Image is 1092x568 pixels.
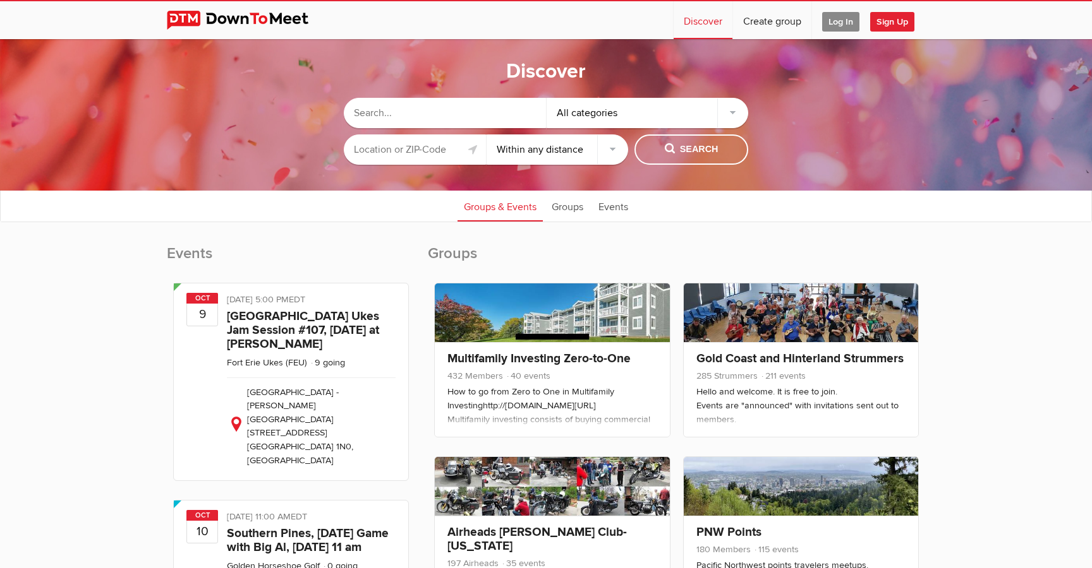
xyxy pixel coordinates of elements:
[291,511,307,522] span: America/Toronto
[733,1,811,39] a: Create group
[289,294,305,305] span: America/New_York
[760,370,806,381] span: 211 events
[227,309,379,365] a: [GEOGRAPHIC_DATA] Ukes Jam Session #107, [DATE] at [PERSON_NAME][GEOGRAPHIC_DATA], 5pm
[634,134,748,165] button: Search
[447,524,627,553] a: Airheads [PERSON_NAME] Club-[US_STATE]
[167,244,415,276] h2: Events
[310,357,345,368] li: 9 going
[753,544,799,555] span: 115 events
[428,244,925,276] h2: Groups
[822,12,859,32] span: Log In
[247,387,353,466] span: [GEOGRAPHIC_DATA] - [PERSON_NAME][GEOGRAPHIC_DATA] [STREET_ADDRESS] [GEOGRAPHIC_DATA] 1N0, [GEOGR...
[447,351,631,366] a: Multifamily Investing Zero-to-One
[227,526,389,555] a: Southern Pines, [DATE] Game with Big Al, [DATE] 11 am
[506,59,586,85] h1: Discover
[696,524,761,540] a: PNW Points
[665,143,719,157] span: Search
[674,1,732,39] a: Discover
[696,544,751,555] span: 180 Members
[344,98,546,128] input: Search...
[186,510,218,521] span: Oct
[187,303,217,326] b: 9
[547,98,749,128] div: All categories
[186,293,218,304] span: Oct
[696,370,758,381] span: 285 Strummers
[447,370,503,381] span: 432 Members
[187,520,217,543] b: 10
[227,510,396,526] div: [DATE] 11:00 AM
[592,190,634,222] a: Events
[167,11,328,30] img: DownToMeet
[344,134,486,165] input: Location or ZIP-Code
[227,357,307,368] a: Fort Erie Ukes (FEU)
[812,1,870,39] a: Log In
[870,12,914,32] span: Sign Up
[458,190,543,222] a: Groups & Events
[545,190,590,222] a: Groups
[506,370,550,381] span: 40 events
[227,293,396,309] div: [DATE] 5:00 PM
[870,1,925,39] a: Sign Up
[696,351,904,366] a: Gold Coast and Hinterland Strummers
